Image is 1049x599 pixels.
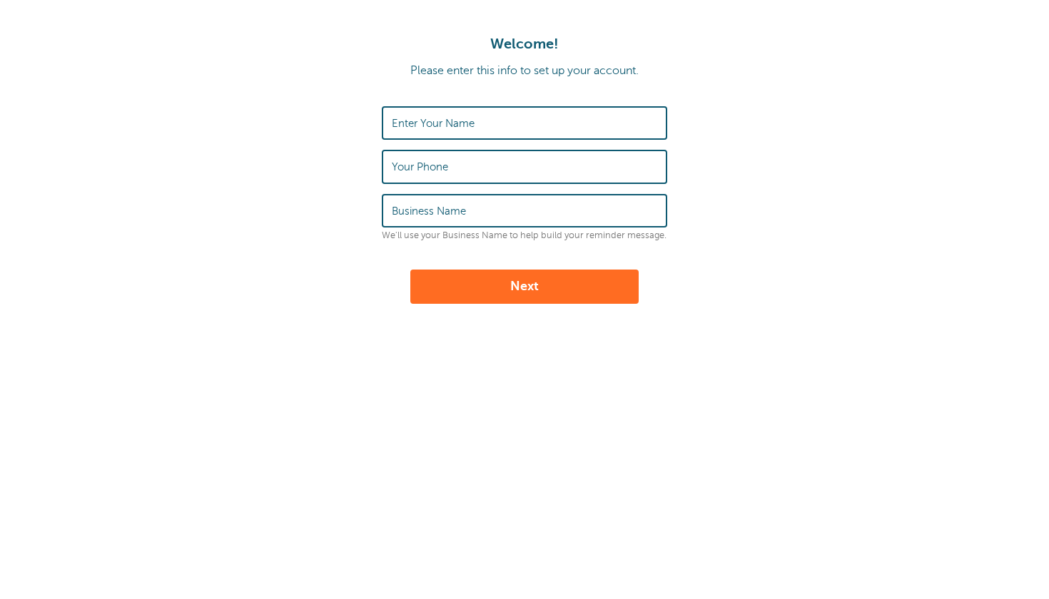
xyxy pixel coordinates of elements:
h1: Welcome! [14,36,1035,53]
p: We'll use your Business Name to help build your reminder message. [382,230,667,241]
label: Your Phone [392,160,448,173]
p: Please enter this info to set up your account. [14,64,1035,78]
button: Next [410,270,639,304]
label: Enter Your Name [392,117,475,130]
label: Business Name [392,205,466,217]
